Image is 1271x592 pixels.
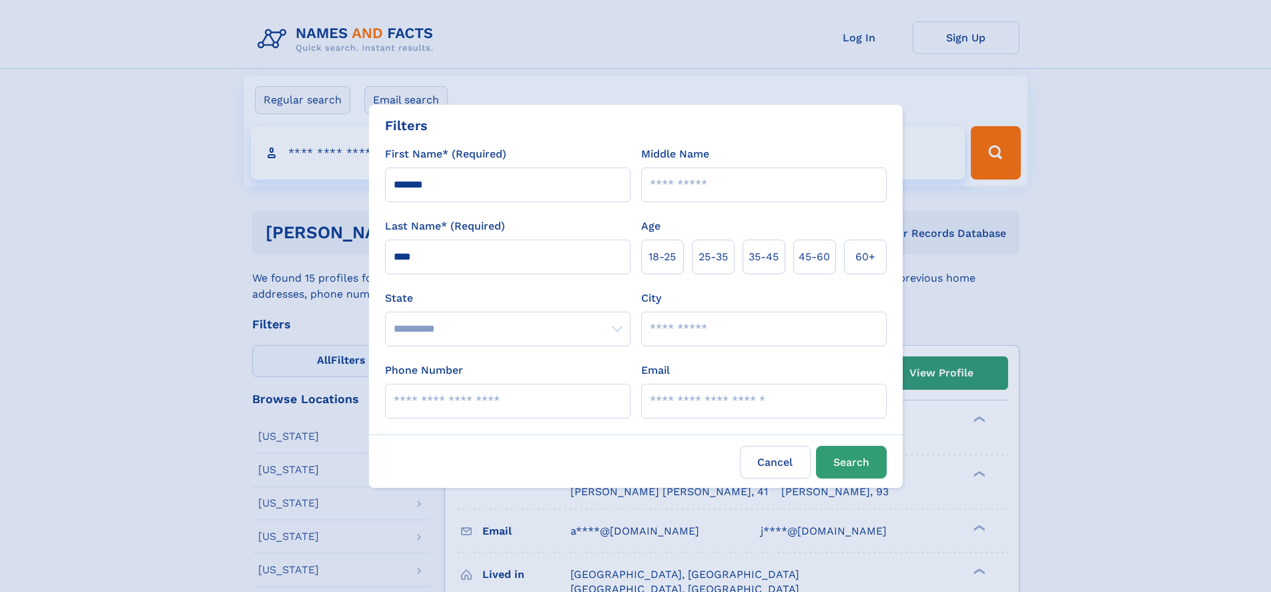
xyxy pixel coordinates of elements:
[385,290,630,306] label: State
[641,218,661,234] label: Age
[699,249,728,265] span: 25‑35
[799,249,830,265] span: 45‑60
[385,146,506,162] label: First Name* (Required)
[385,218,505,234] label: Last Name* (Required)
[816,446,887,479] button: Search
[740,446,811,479] label: Cancel
[641,362,670,378] label: Email
[641,290,661,306] label: City
[649,249,676,265] span: 18‑25
[749,249,779,265] span: 35‑45
[385,115,428,135] div: Filters
[641,146,709,162] label: Middle Name
[855,249,875,265] span: 60+
[385,362,463,378] label: Phone Number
